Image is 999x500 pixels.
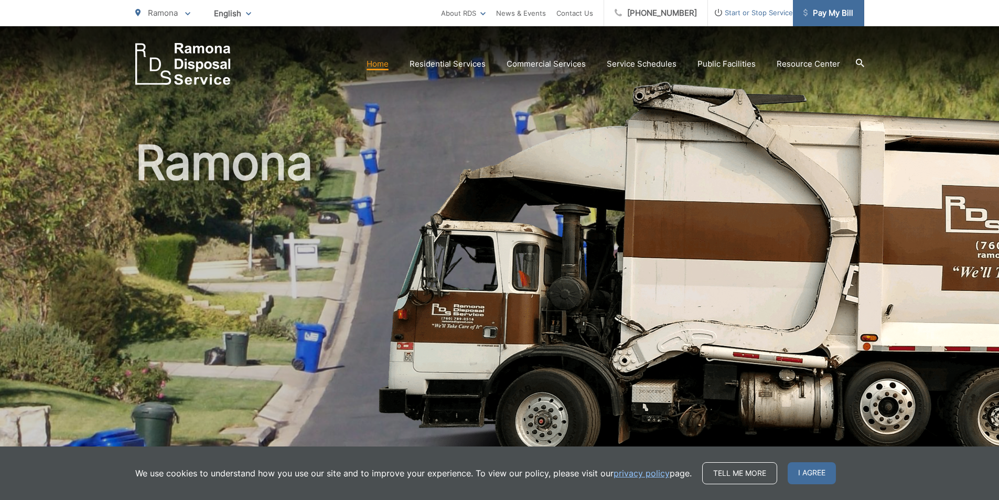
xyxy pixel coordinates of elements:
a: About RDS [441,7,486,19]
h1: Ramona [135,136,864,469]
a: News & Events [496,7,546,19]
a: Residential Services [410,58,486,70]
p: We use cookies to understand how you use our site and to improve your experience. To view our pol... [135,467,692,480]
a: Public Facilities [697,58,756,70]
a: Home [367,58,389,70]
a: Resource Center [777,58,840,70]
a: Tell me more [702,462,777,484]
a: privacy policy [614,467,670,480]
a: Commercial Services [507,58,586,70]
span: Pay My Bill [803,7,853,19]
span: Ramona [148,8,178,18]
span: I agree [788,462,836,484]
a: Service Schedules [607,58,676,70]
span: English [206,4,259,23]
a: Contact Us [556,7,593,19]
a: EDCD logo. Return to the homepage. [135,43,231,85]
